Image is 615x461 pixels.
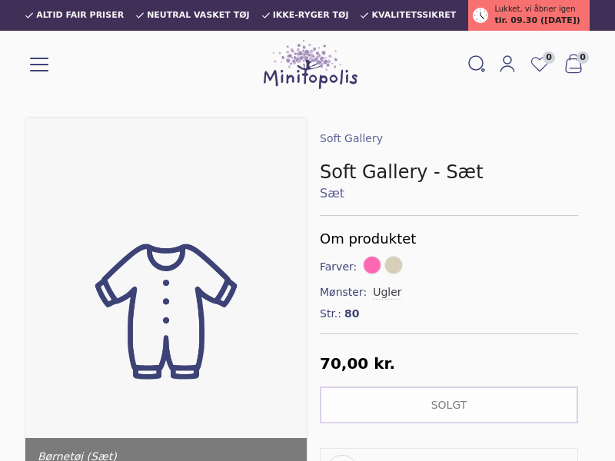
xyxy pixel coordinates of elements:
h5: Om produktet [320,228,578,250]
span: 80 [344,306,359,321]
img: Minitopolis logo [264,40,357,89]
button: Solgt [320,386,578,423]
button: Ugler [373,284,401,300]
h1: Soft Gallery - Sæt [320,160,578,184]
a: 0 [523,50,557,79]
a: Sæt [320,184,578,203]
span: Ikke-ryger tøj [273,11,349,20]
span: Str.: [320,306,341,321]
span: Solgt [431,399,467,411]
span: 0 [577,51,589,64]
a: Mit Minitopolis login [492,51,523,78]
button: 0 [557,50,590,79]
span: Farver: [320,259,360,274]
span: Mønster: [320,284,370,300]
a: Soft Gallery [320,132,383,144]
span: 0 [543,51,555,64]
span: Altid fair priser [36,11,124,20]
span: tir. 09.30 ([DATE]) [494,15,580,28]
span: 70,00 kr. [320,354,395,373]
span: Lukket, vi åbner igen [494,3,575,15]
span: Kvalitetssikret [371,11,456,20]
span: Neutral vasket tøj [147,11,250,20]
